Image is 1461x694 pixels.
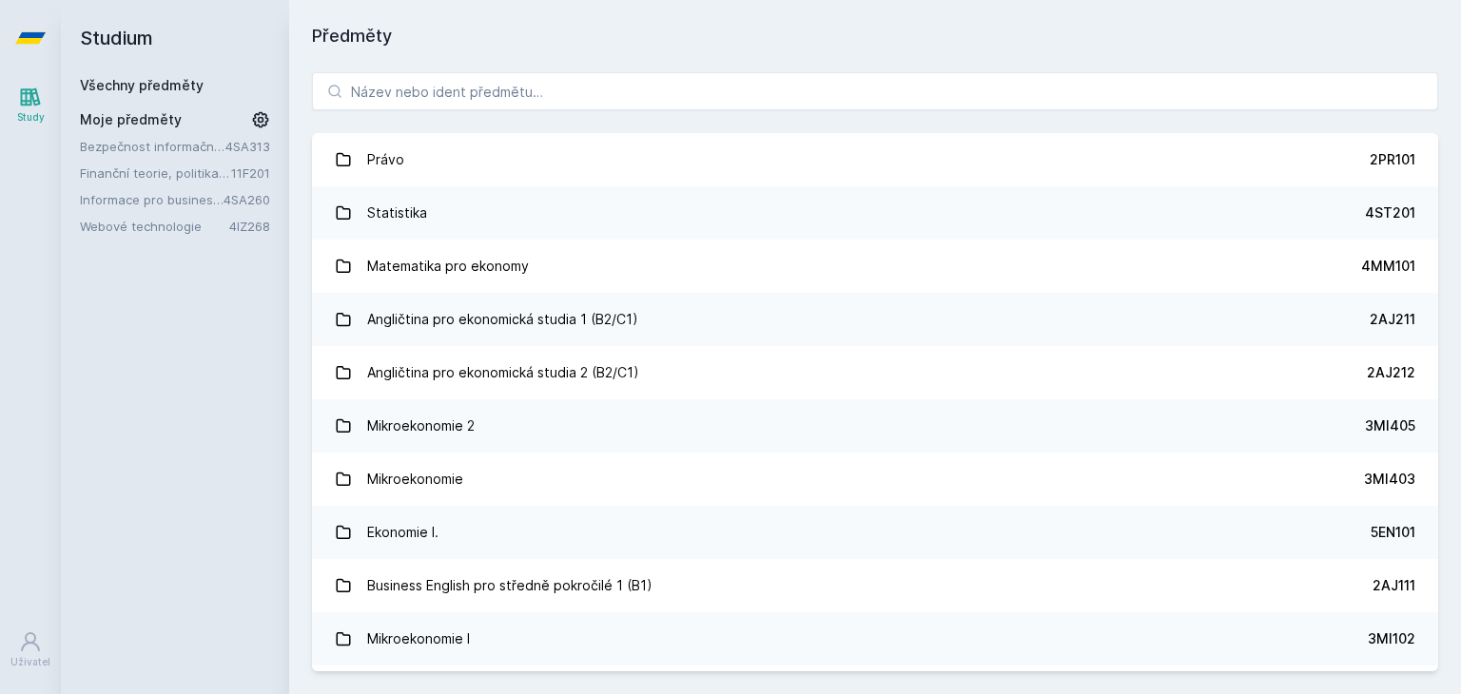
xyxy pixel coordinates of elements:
[367,513,438,551] div: Ekonomie I.
[225,139,270,154] a: 4SA313
[1364,470,1415,489] div: 3MI403
[80,77,204,93] a: Všechny předměty
[312,453,1438,506] a: Mikroekonomie 3MI403
[312,399,1438,453] a: Mikroekonomie 2 3MI405
[312,293,1438,346] a: Angličtina pro ekonomická studia 1 (B2/C1) 2AJ211
[1371,523,1415,542] div: 5EN101
[367,567,653,605] div: Business English pro středně pokročilé 1 (B1)
[1373,576,1415,595] div: 2AJ111
[312,186,1438,240] a: Statistika 4ST201
[229,219,270,234] a: 4IZ268
[1370,310,1415,329] div: 2AJ211
[367,354,639,392] div: Angličtina pro ekonomická studia 2 (B2/C1)
[231,165,270,181] a: 11F201
[367,300,638,338] div: Angličtina pro ekonomická studia 1 (B2/C1)
[367,141,404,179] div: Právo
[4,621,57,679] a: Uživatel
[1361,257,1415,276] div: 4MM101
[1368,629,1415,648] div: 3MI102
[1370,150,1415,169] div: 2PR101
[80,110,182,129] span: Moje předměty
[80,217,229,236] a: Webové technologie
[312,612,1438,665] a: Mikroekonomie I 3MI102
[80,164,231,183] a: Finanční teorie, politika a instituce
[312,72,1438,110] input: Název nebo ident předmětu…
[1367,363,1415,382] div: 2AJ212
[312,559,1438,612] a: Business English pro středně pokročilé 1 (B1) 2AJ111
[312,240,1438,293] a: Matematika pro ekonomy 4MM101
[367,194,427,232] div: Statistika
[17,110,45,125] div: Study
[4,76,57,134] a: Study
[1365,416,1415,435] div: 3MI405
[224,192,270,207] a: 4SA260
[80,137,225,156] a: Bezpečnost informačních systémů
[367,460,463,498] div: Mikroekonomie
[312,133,1438,186] a: Právo 2PR101
[1365,203,1415,222] div: 4ST201
[312,23,1438,49] h1: Předměty
[312,506,1438,559] a: Ekonomie I. 5EN101
[367,620,470,658] div: Mikroekonomie I
[367,247,529,285] div: Matematika pro ekonomy
[312,346,1438,399] a: Angličtina pro ekonomická studia 2 (B2/C1) 2AJ212
[367,407,475,445] div: Mikroekonomie 2
[10,655,50,669] div: Uživatel
[80,190,224,209] a: Informace pro business (v angličtině)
